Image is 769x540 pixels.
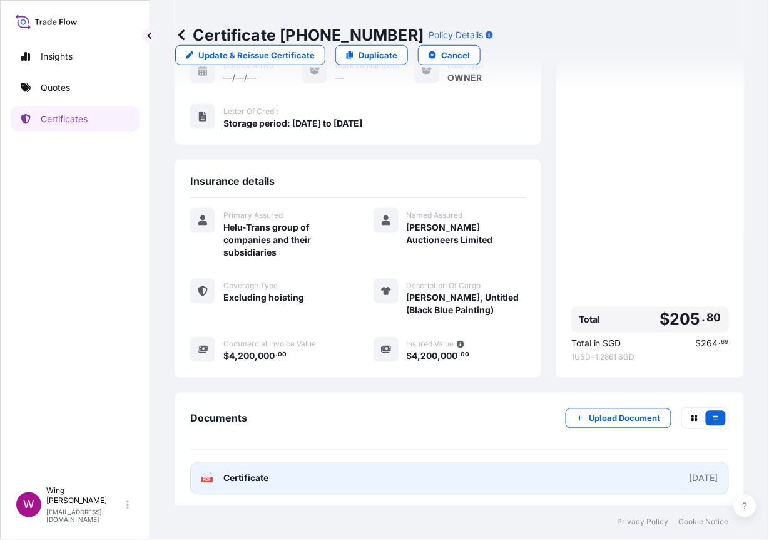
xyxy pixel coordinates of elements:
span: 200 [238,352,255,361]
span: $ [696,340,701,348]
p: Certificate [PHONE_NUMBER] [175,25,424,45]
span: $ [660,312,670,328]
span: Commercial Invoice Value [223,340,316,350]
span: Excluding hoisting [223,292,304,304]
span: Insured Value [407,340,454,350]
span: W [23,499,34,511]
span: 4 [229,352,235,361]
span: , [235,352,238,361]
p: Policy Details [429,29,483,41]
a: Duplicate [335,45,408,65]
span: 205 [670,312,701,328]
button: Cancel [418,45,481,65]
span: Total [579,314,600,326]
p: Certificates [41,113,88,125]
a: PDFCertificate[DATE] [190,462,729,495]
span: $ [407,352,412,361]
span: , [438,352,441,361]
span: . [458,353,460,358]
p: Cancel [441,49,470,61]
a: Certificates [11,106,140,132]
p: [EMAIL_ADDRESS][DOMAIN_NAME] [46,509,124,524]
span: 1 USD = 1.2861 SGD [571,353,729,363]
span: 69 [721,341,729,345]
span: Insurance details [190,175,275,187]
p: Insights [41,50,73,63]
p: Upload Document [589,412,661,425]
span: 4 [412,352,418,361]
a: Privacy Policy [618,517,669,527]
span: Description Of Cargo [407,281,481,291]
span: 00 [461,353,469,358]
span: Storage period: [DATE] to [DATE] [223,117,362,130]
span: 00 [278,353,287,358]
p: Quotes [41,81,70,94]
span: Helu-Trans group of companies and their subsidiaries [223,221,344,259]
text: PDF [203,478,211,482]
span: 000 [441,352,458,361]
span: Total in SGD [571,338,621,350]
span: . [702,314,706,322]
div: [DATE] [690,472,718,485]
span: , [255,352,258,361]
span: Letter of Credit [223,106,278,117]
span: , [418,352,421,361]
span: . [275,353,277,358]
span: . [719,341,721,345]
p: Duplicate [359,49,397,61]
p: Update & Reissue Certificate [198,49,315,61]
a: Insights [11,44,140,69]
span: Named Assured [407,210,463,221]
span: Documents [190,412,247,425]
span: 000 [258,352,275,361]
span: [PERSON_NAME], Untitled (Black Blue Painting) [407,292,527,317]
span: Certificate [223,472,268,485]
a: Update & Reissue Certificate [175,45,325,65]
p: Wing [PERSON_NAME] [46,486,124,506]
span: $ [223,352,229,361]
button: Upload Document [566,408,671,428]
a: Cookie Notice [679,517,729,527]
span: 264 [701,340,718,348]
span: 200 [421,352,438,361]
span: 80 [707,314,721,322]
span: [PERSON_NAME] Auctioneers Limited [407,221,527,246]
a: Quotes [11,75,140,100]
span: Coverage Type [223,281,278,291]
span: Primary Assured [223,210,283,221]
